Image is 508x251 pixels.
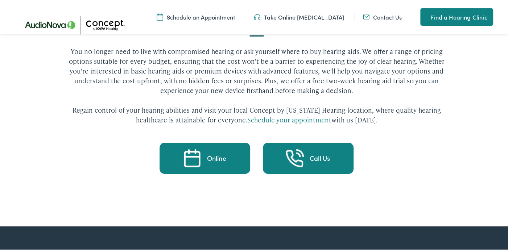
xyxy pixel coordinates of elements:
[286,148,304,166] img: Take an Online Hearing Test
[207,154,226,160] div: Online
[247,114,331,123] a: Schedule your appointment
[363,12,402,20] a: Contact Us
[254,12,344,20] a: Take Online [MEDICAL_DATA]
[183,148,201,166] img: Schedule an Appointment
[363,12,369,20] img: utility icon
[61,45,453,94] p: You no longer need to live with compromised hearing or ask yourself where to buy hearing aids. We...
[310,154,330,160] div: Call Us
[420,12,427,20] img: utility icon
[157,12,235,20] a: Schedule an Appointment
[160,142,250,173] a: Schedule an Appointment Online
[61,104,453,124] p: Regain control of your hearing abilities and visit your local Concept by [US_STATE] Hearing locat...
[263,142,354,173] a: Take an Online Hearing Test Call Us
[420,7,493,25] a: Find a Hearing Clinic
[254,12,260,20] img: utility icon
[157,12,163,20] img: A calendar icon to schedule an appointment at Concept by Iowa Hearing.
